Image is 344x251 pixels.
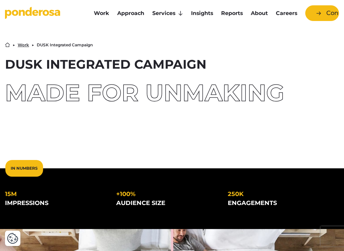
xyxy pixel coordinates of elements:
[32,43,34,47] li: ▶︎
[18,43,29,47] a: Work
[218,6,245,20] a: Reports
[5,160,43,177] div: In Numbers
[5,190,106,199] div: 15m
[116,190,217,199] div: +100%
[5,58,339,70] h1: DUSK Integrated Campaign
[248,6,271,20] a: About
[7,233,18,244] button: Cookie Settings
[188,6,216,20] a: Insights
[7,233,18,244] img: Revisit consent button
[228,199,328,208] div: engagements
[5,81,339,105] div: Made for unmaking
[13,43,15,47] li: ▶︎
[273,6,300,20] a: Careers
[37,43,93,47] li: DUSK Integrated Campaign
[228,190,328,199] div: 250k
[5,7,81,20] a: Go to homepage
[150,6,186,20] a: Services
[115,6,147,20] a: Approach
[5,42,10,47] a: Home
[116,199,217,208] div: audience size
[91,6,112,20] a: Work
[305,5,339,21] a: Contact
[5,199,106,208] div: impressions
